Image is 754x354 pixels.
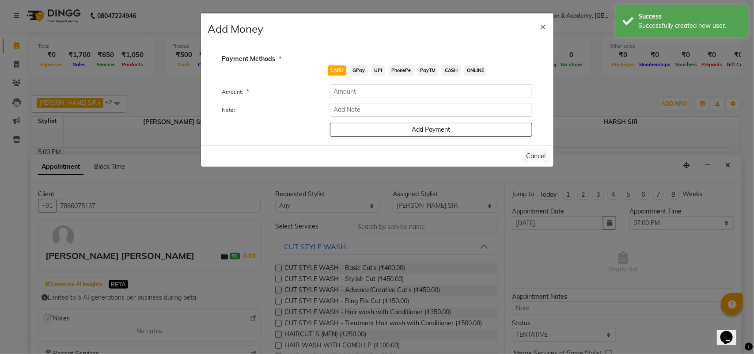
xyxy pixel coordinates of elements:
span: ONLINE [464,65,487,76]
span: UPI [371,65,385,76]
label: Amount: [216,88,323,96]
iframe: chat widget [717,319,745,345]
span: × [540,19,546,33]
button: Cancel [523,149,550,163]
span: CASH [442,65,461,76]
span: PhonePe [389,65,414,76]
div: Successfully created new user. [638,21,742,30]
div: Success [638,12,742,21]
button: Close [533,14,553,38]
span: PayTM [417,65,439,76]
span: GPay [350,65,368,76]
h4: Add Money [208,21,264,37]
input: Amount [330,84,532,98]
span: Payment Methods [222,54,282,64]
span: CARD [328,65,347,76]
input: Add Note [330,103,532,117]
label: Note: [216,106,323,114]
